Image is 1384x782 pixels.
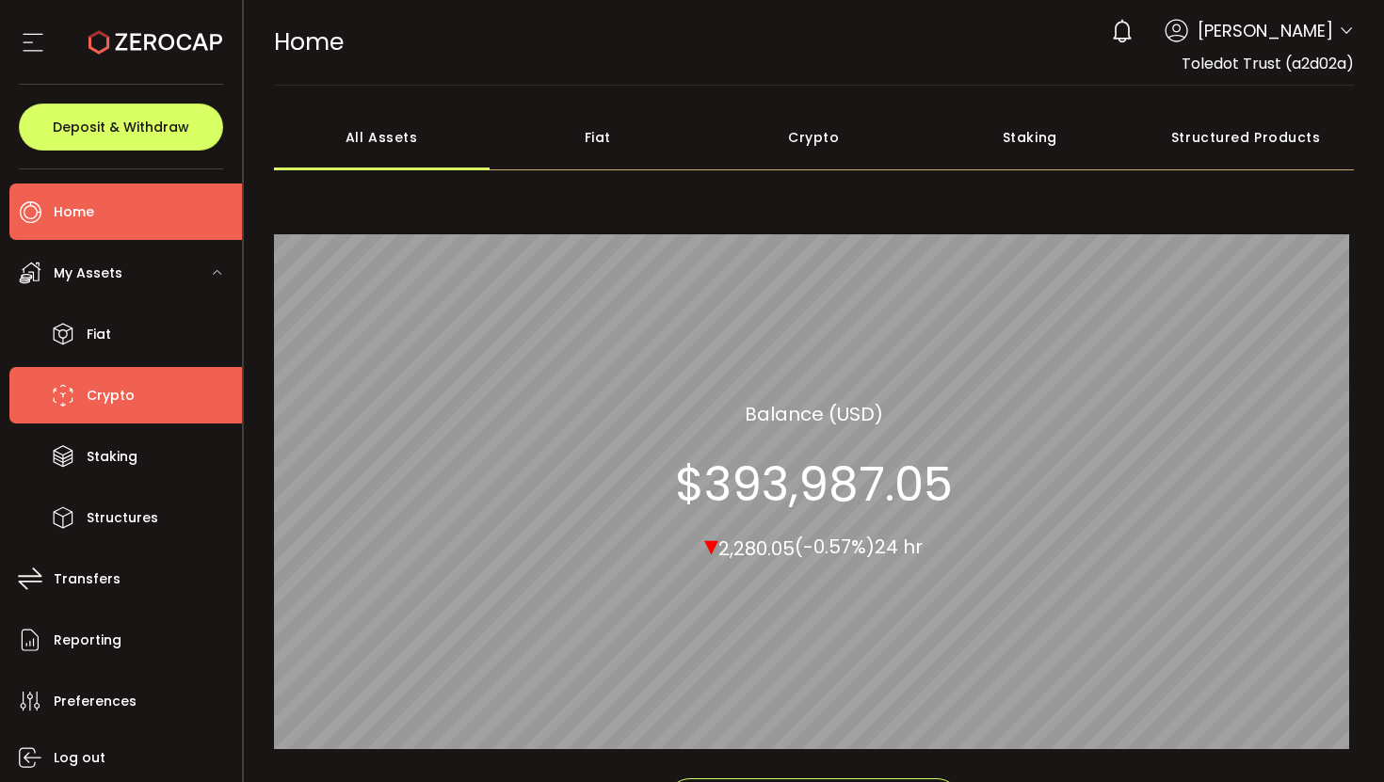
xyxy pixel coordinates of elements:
[875,534,923,560] span: 24 hr
[54,744,105,772] span: Log out
[745,399,883,427] section: Balance (USD)
[53,120,189,134] span: Deposit & Withdraw
[54,566,121,593] span: Transfers
[19,104,223,151] button: Deposit & Withdraw
[795,534,875,560] span: (-0.57%)
[54,627,121,654] span: Reporting
[54,260,122,287] span: My Assets
[1182,53,1354,74] span: Toledot Trust (a2d02a)
[675,455,953,512] section: $393,987.05
[54,199,94,226] span: Home
[490,104,706,170] div: Fiat
[274,104,491,170] div: All Assets
[718,535,795,561] span: 2,280.05
[1138,104,1355,170] div: Structured Products
[922,104,1138,170] div: Staking
[1198,18,1333,43] span: [PERSON_NAME]
[87,321,111,348] span: Fiat
[274,25,344,58] span: Home
[87,443,137,471] span: Staking
[87,504,158,532] span: Structures
[1290,692,1384,782] iframe: Chat Widget
[54,688,137,715] span: Preferences
[706,104,923,170] div: Crypto
[704,524,718,565] span: ▾
[87,382,135,409] span: Crypto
